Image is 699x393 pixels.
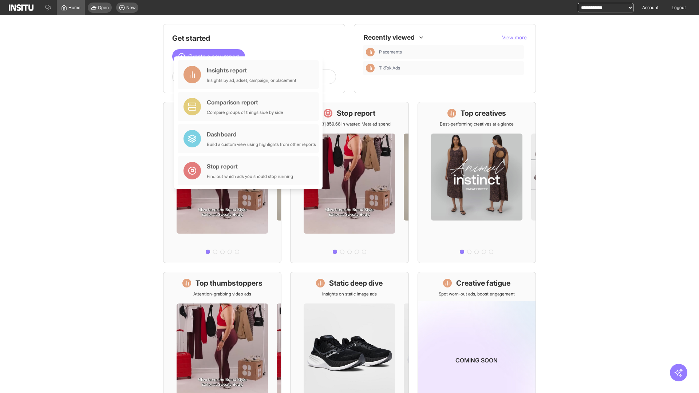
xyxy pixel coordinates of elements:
[207,162,293,171] div: Stop report
[379,65,400,71] span: TikTok Ads
[207,66,296,75] div: Insights report
[207,142,316,147] div: Build a custom view using highlights from other reports
[308,121,391,127] p: Save £31,859.66 in wasted Meta ad spend
[193,291,251,297] p: Attention-grabbing video ads
[188,52,239,61] span: Create a new report
[172,49,245,64] button: Create a new report
[207,78,296,83] div: Insights by ad, adset, campaign, or placement
[207,174,293,179] div: Find out which ads you should stop running
[196,278,262,288] h1: Top thumbstoppers
[461,108,506,118] h1: Top creatives
[98,5,109,11] span: Open
[207,110,283,115] div: Compare groups of things side by side
[290,102,408,263] a: Stop reportSave £31,859.66 in wasted Meta ad spend
[172,33,336,43] h1: Get started
[379,65,521,71] span: TikTok Ads
[9,4,33,11] img: Logo
[207,130,316,139] div: Dashboard
[440,121,514,127] p: Best-performing creatives at a glance
[418,102,536,263] a: Top creativesBest-performing creatives at a glance
[322,291,377,297] p: Insights on static image ads
[68,5,80,11] span: Home
[502,34,527,40] span: View more
[502,34,527,41] button: View more
[337,108,375,118] h1: Stop report
[163,102,281,263] a: What's live nowSee all active ads instantly
[126,5,135,11] span: New
[379,49,402,55] span: Placements
[366,48,375,56] div: Insights
[366,64,375,72] div: Insights
[329,278,383,288] h1: Static deep dive
[379,49,521,55] span: Placements
[207,98,283,107] div: Comparison report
